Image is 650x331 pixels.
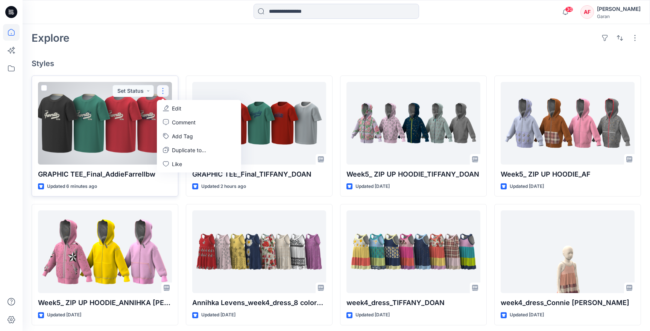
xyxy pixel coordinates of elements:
[510,311,544,319] p: Updated [DATE]
[580,5,594,19] div: AF
[355,311,390,319] p: Updated [DATE]
[201,183,246,190] p: Updated 2 hours ago
[172,160,182,168] p: Like
[38,210,172,293] a: Week5_ ZIP UP HOODIE_ANNIHKA LEVENS
[510,183,544,190] p: Updated [DATE]
[47,183,97,190] p: Updated 6 minutes ago
[501,298,635,308] p: week4_dress_Connie [PERSON_NAME]
[158,101,240,115] a: Edit
[32,59,641,68] h4: Styles
[38,298,172,308] p: Week5_ ZIP UP HOODIE_ANNIHKA [PERSON_NAME]
[201,311,235,319] p: Updated [DATE]
[192,82,326,165] a: GRAPHIC TEE_Final_TIFFANY_DOAN
[172,118,196,126] p: Comment
[346,169,480,180] p: Week5_ ZIP UP HOODIE_TIFFANY_DOAN
[597,5,641,14] div: [PERSON_NAME]
[38,82,172,165] a: GRAPHIC TEE_Final_AddieFarrellbw
[192,210,326,293] a: Annihka Levens_week4_dress_8 colorways
[346,298,480,308] p: week4_dress_TIFFANY_DOAN
[565,6,573,12] span: 30
[32,32,70,44] h2: Explore
[346,210,480,293] a: week4_dress_TIFFANY_DOAN
[38,169,172,180] p: GRAPHIC TEE_Final_AddieFarrellbw
[597,14,641,19] div: Garan
[172,146,206,154] p: Duplicate to...
[158,129,240,143] button: Add Tag
[192,298,326,308] p: Annihka Levens_week4_dress_8 colorways
[346,82,480,165] a: Week5_ ZIP UP HOODIE_TIFFANY_DOAN
[501,210,635,293] a: week4_dress_Connie De La Cruz
[172,104,181,112] p: Edit
[355,183,390,190] p: Updated [DATE]
[47,311,81,319] p: Updated [DATE]
[501,169,635,180] p: Week5_ ZIP UP HOODIE_AF
[501,82,635,165] a: Week5_ ZIP UP HOODIE_AF
[192,169,326,180] p: GRAPHIC TEE_Final_TIFFANY_DOAN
